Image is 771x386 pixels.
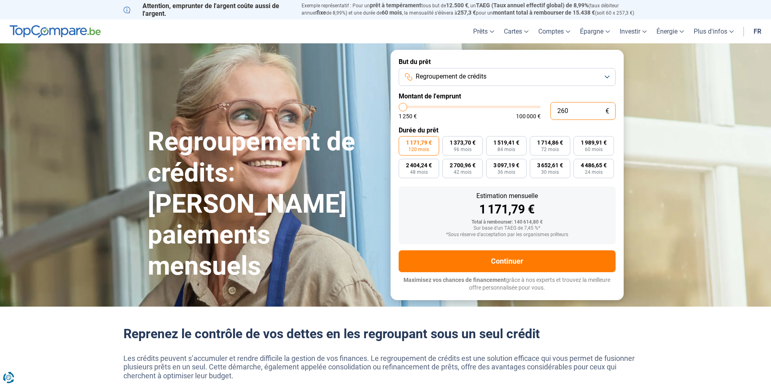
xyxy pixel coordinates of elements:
span: 2 700,96 € [450,162,476,168]
span: 120 mois [408,147,429,152]
p: grâce à nos experts et trouvez la meilleure offre personnalisée pour vous. [399,276,616,292]
p: Les crédits peuvent s’accumuler et rendre difficile la gestion de vos finances. Le regroupement d... [123,354,648,380]
span: TAEG (Taux annuel effectif global) de 8,99% [476,2,588,9]
span: 96 mois [454,147,472,152]
a: Plus d'infos [689,19,739,43]
label: Montant de l'emprunt [399,92,616,100]
p: Attention, emprunter de l'argent coûte aussi de l'argent. [123,2,292,17]
span: 257,3 € [457,9,476,16]
h1: Regroupement de crédits: [PERSON_NAME] paiements mensuels [148,126,381,282]
span: 1 714,86 € [537,140,563,145]
a: Cartes [499,19,533,43]
span: 84 mois [497,147,515,152]
span: 2 404,24 € [406,162,432,168]
span: 30 mois [541,170,559,175]
span: 60 mois [382,9,402,16]
span: Regroupement de crédits [416,72,486,81]
span: 1 989,91 € [581,140,607,145]
label: Durée du prêt [399,126,616,134]
span: montant total à rembourser de 15.438 € [493,9,595,16]
a: fr [749,19,766,43]
span: 3 652,61 € [537,162,563,168]
span: 60 mois [585,147,603,152]
span: € [605,108,609,115]
span: 36 mois [497,170,515,175]
span: 1 250 € [399,113,417,119]
span: 48 mois [410,170,428,175]
a: Prêts [468,19,499,43]
label: But du prêt [399,58,616,66]
span: 4 486,65 € [581,162,607,168]
span: 1 171,79 € [406,140,432,145]
span: Maximisez vos chances de financement [404,277,506,283]
span: 1 373,70 € [450,140,476,145]
a: Comptes [533,19,575,43]
span: 12.500 € [446,2,468,9]
button: Regroupement de crédits [399,68,616,86]
span: 1 519,41 € [493,140,519,145]
a: Investir [615,19,652,43]
div: *Sous réserve d'acceptation par les organismes prêteurs [405,232,609,238]
div: Estimation mensuelle [405,193,609,199]
button: Continuer [399,250,616,272]
a: Épargne [575,19,615,43]
span: 72 mois [541,147,559,152]
a: Énergie [652,19,689,43]
span: 100 000 € [516,113,541,119]
p: Exemple représentatif : Pour un tous but de , un (taux débiteur annuel de 8,99%) et une durée de ... [302,2,648,17]
h2: Reprenez le contrôle de vos dettes en les regroupant sous un seul crédit [123,326,648,341]
div: Total à rembourser: 140 614,80 € [405,220,609,225]
span: fixe [316,9,326,16]
span: 42 mois [454,170,472,175]
span: prêt à tempérament [370,2,421,9]
div: Sur base d'un TAEG de 7,45 %* [405,226,609,231]
div: 1 171,79 € [405,203,609,215]
img: TopCompare [10,25,101,38]
span: 24 mois [585,170,603,175]
span: 3 097,19 € [493,162,519,168]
